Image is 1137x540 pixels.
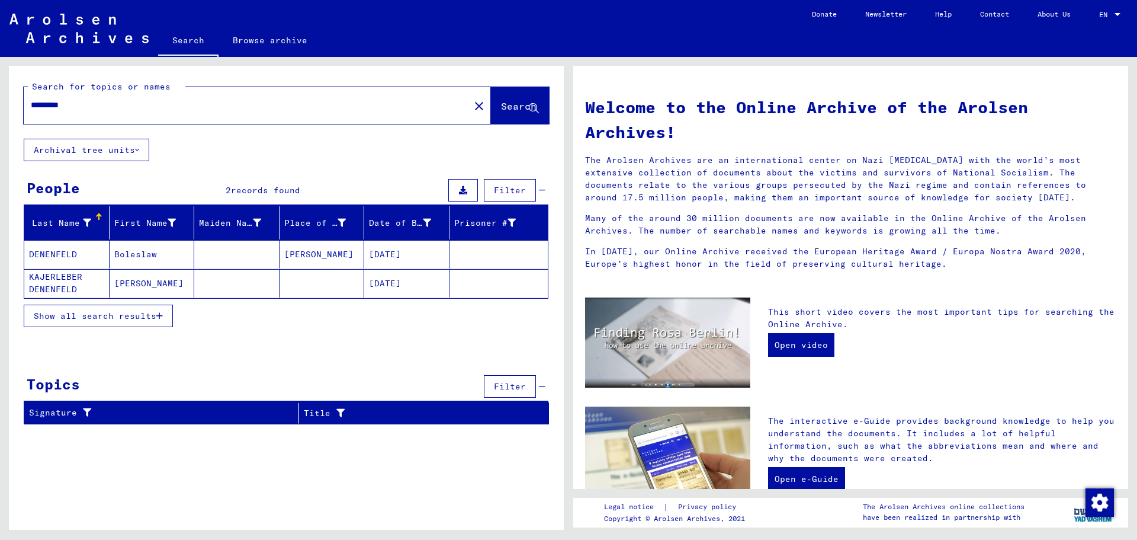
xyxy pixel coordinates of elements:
mat-cell: [DATE] [364,240,449,269]
p: The Arolsen Archives online collections [863,501,1024,512]
h1: Welcome to the Online Archive of the Arolsen Archives! [585,95,1116,145]
span: 2 [226,185,231,196]
div: Place of Birth [284,217,346,229]
p: This short video covers the most important tips for searching the Online Archive. [768,306,1116,331]
div: Date of Birth [369,213,449,232]
img: Change consent [1085,488,1114,517]
mat-header-cell: Date of Birth [364,206,449,239]
div: Title [304,404,534,423]
mat-cell: [PERSON_NAME] [110,269,195,298]
div: Signature [29,404,298,423]
img: eguide.jpg [585,407,750,517]
p: Copyright © Arolsen Archives, 2021 [604,513,750,524]
div: Maiden Name [199,213,279,232]
div: Topics [27,373,80,395]
div: Title [304,407,519,420]
mat-label: Search for topics or names [32,81,171,92]
a: Legal notice [604,501,663,513]
div: Prisoner # [454,213,534,232]
div: First Name [114,213,194,232]
div: Maiden Name [199,217,261,229]
mat-cell: [PERSON_NAME] [280,240,365,269]
span: Filter [494,381,526,392]
button: Search [491,87,549,124]
div: Place of Birth [284,213,364,232]
div: Change consent [1085,488,1113,516]
button: Archival tree units [24,139,149,161]
span: Show all search results [34,311,156,321]
div: | [604,501,750,513]
div: First Name [114,217,176,229]
button: Filter [484,375,536,398]
mat-header-cell: First Name [110,206,195,239]
mat-header-cell: Last Name [24,206,110,239]
div: Date of Birth [369,217,431,229]
span: records found [231,185,300,196]
a: Open e-Guide [768,467,845,491]
mat-cell: DENENFELD [24,240,110,269]
mat-header-cell: Place of Birth [280,206,365,239]
p: In [DATE], our Online Archive received the European Heritage Award / Europa Nostra Award 2020, Eu... [585,245,1116,270]
mat-header-cell: Prisoner # [449,206,548,239]
div: Last Name [29,217,91,229]
img: yv_logo.png [1071,497,1116,527]
mat-icon: close [472,99,486,113]
button: Clear [467,94,491,117]
p: have been realized in partnership with [863,512,1024,523]
p: The Arolsen Archives are an international center on Nazi [MEDICAL_DATA] with the world’s most ext... [585,154,1116,204]
p: The interactive e-Guide provides background knowledge to help you understand the documents. It in... [768,415,1116,465]
a: Open video [768,333,834,357]
a: Privacy policy [669,501,750,513]
img: Arolsen_neg.svg [9,14,149,43]
mat-cell: [DATE] [364,269,449,298]
mat-cell: KAJERLEBER DENENFELD [24,269,110,298]
span: Search [501,100,537,112]
span: Filter [494,185,526,196]
button: Filter [484,179,536,202]
button: Show all search results [24,305,173,327]
mat-cell: Boleslaw [110,240,195,269]
div: Prisoner # [454,217,516,229]
div: People [27,177,80,199]
div: Last Name [29,213,109,232]
p: Many of the around 30 million documents are now available in the Online Archive of the Arolsen Ar... [585,212,1116,237]
a: Search [158,26,219,57]
a: Browse archive [219,26,322,55]
div: Signature [29,407,284,419]
span: EN [1099,11,1112,19]
img: video.jpg [585,298,750,388]
mat-header-cell: Maiden Name [194,206,280,239]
